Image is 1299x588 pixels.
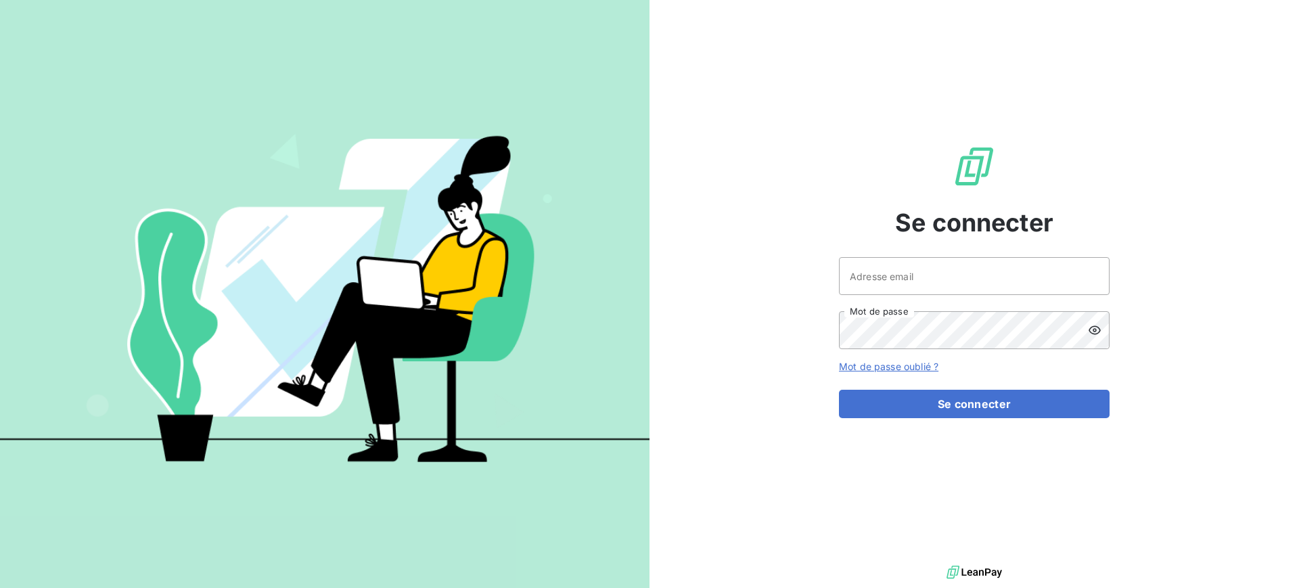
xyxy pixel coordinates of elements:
a: Mot de passe oublié ? [839,361,938,372]
input: placeholder [839,257,1110,295]
span: Se connecter [895,204,1053,241]
button: Se connecter [839,390,1110,418]
img: logo [947,562,1002,583]
img: Logo LeanPay [953,145,996,188]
